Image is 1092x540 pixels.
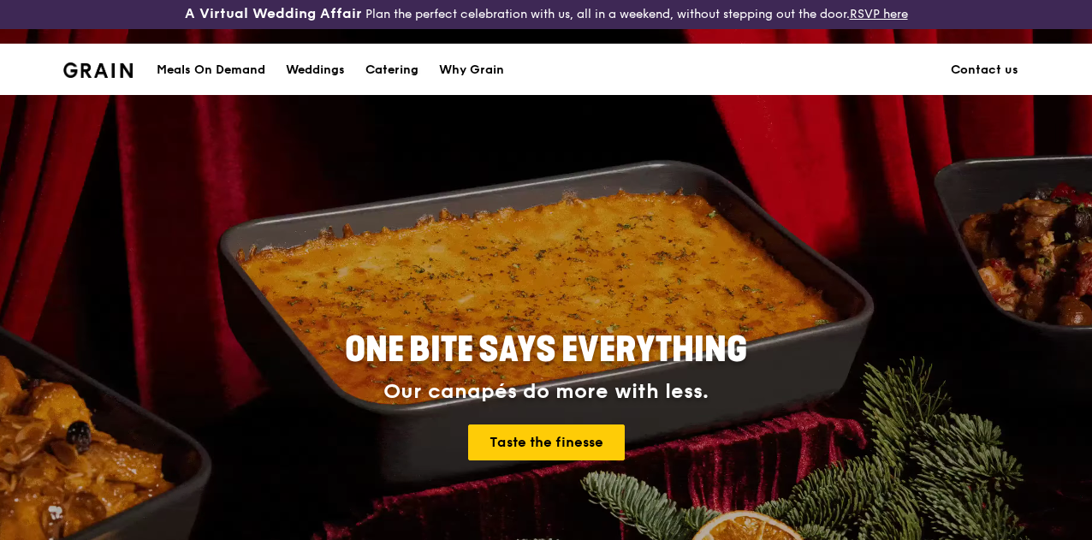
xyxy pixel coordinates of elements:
[365,45,418,96] div: Catering
[355,45,429,96] a: Catering
[238,380,854,404] div: Our canapés do more with less.
[429,45,514,96] a: Why Grain
[468,424,625,460] a: Taste the finesse
[182,5,911,22] div: Plan the perfect celebration with us, all in a weekend, without stepping out the door.
[439,45,504,96] div: Why Grain
[63,62,133,78] img: Grain
[941,45,1029,96] a: Contact us
[345,329,747,371] span: ONE BITE SAYS EVERYTHING
[850,7,908,21] a: RSVP here
[63,43,133,94] a: GrainGrain
[276,45,355,96] a: Weddings
[185,5,362,22] h3: A Virtual Wedding Affair
[286,45,345,96] div: Weddings
[157,45,265,96] div: Meals On Demand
